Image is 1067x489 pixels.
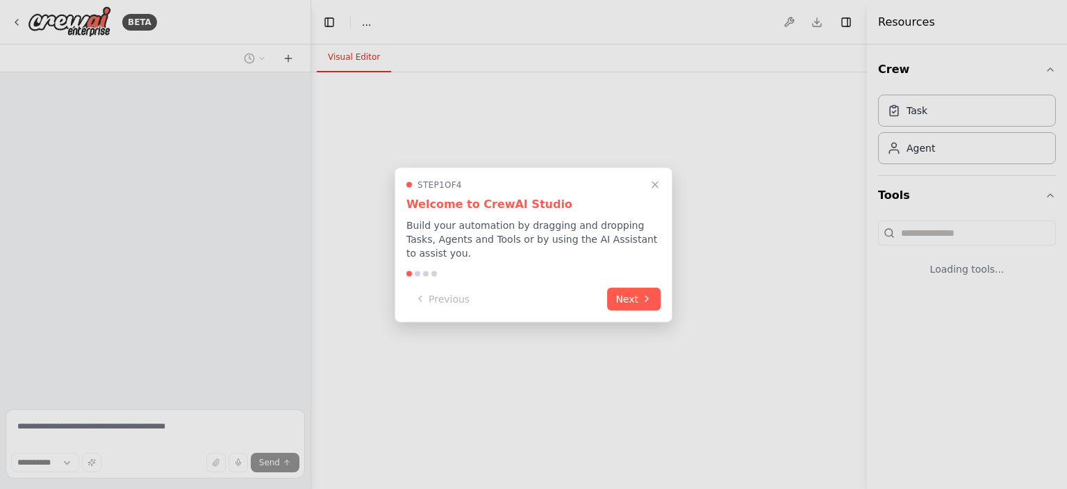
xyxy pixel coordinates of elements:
button: Previous [406,287,478,310]
span: Step 1 of 4 [417,179,462,190]
button: Close walkthrough [647,176,663,193]
h3: Welcome to CrewAI Studio [406,195,661,212]
button: Hide left sidebar [320,13,339,32]
p: Build your automation by dragging and dropping Tasks, Agents and Tools or by using the AI Assista... [406,218,661,259]
button: Next [607,287,661,310]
